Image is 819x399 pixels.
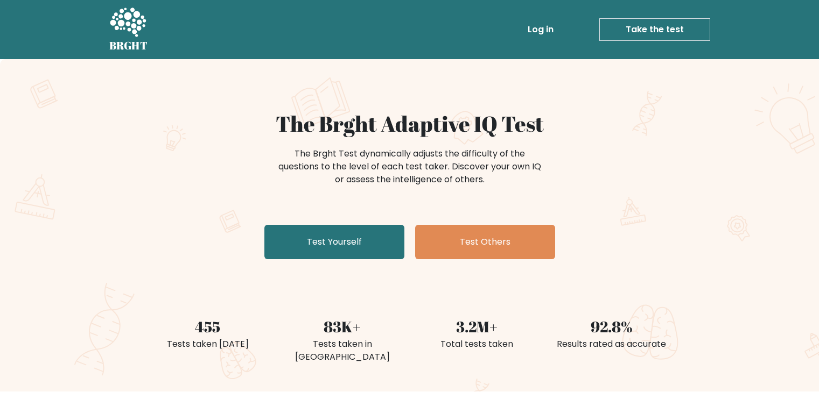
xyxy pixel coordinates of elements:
a: Log in [523,19,558,40]
div: 455 [147,315,269,338]
div: Total tests taken [416,338,538,351]
div: The Brght Test dynamically adjusts the difficulty of the questions to the level of each test take... [275,147,544,186]
h1: The Brght Adaptive IQ Test [147,111,673,137]
a: BRGHT [109,4,148,55]
div: 3.2M+ [416,315,538,338]
div: 92.8% [551,315,673,338]
div: Tests taken in [GEOGRAPHIC_DATA] [282,338,403,364]
div: Results rated as accurate [551,338,673,351]
a: Take the test [599,18,710,41]
a: Test Yourself [264,225,404,259]
a: Test Others [415,225,555,259]
div: 83K+ [282,315,403,338]
div: Tests taken [DATE] [147,338,269,351]
h5: BRGHT [109,39,148,52]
